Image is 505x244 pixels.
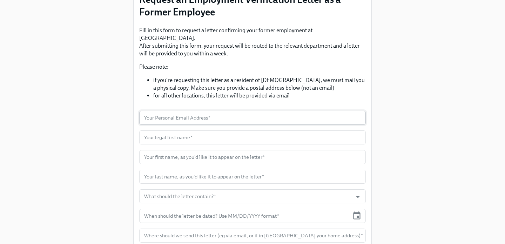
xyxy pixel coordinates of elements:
input: MM/DD/YYYY [139,209,349,223]
li: for all other locations, this letter will be provided via email [153,92,366,100]
li: if you're requesting this letter as a resident of [DEMOGRAPHIC_DATA], we must mail you a physical... [153,76,366,92]
button: Open [352,191,363,202]
p: Fill in this form to request a letter confirming your former employment at [GEOGRAPHIC_DATA]. Aft... [139,27,366,57]
p: Please note: [139,63,366,71]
